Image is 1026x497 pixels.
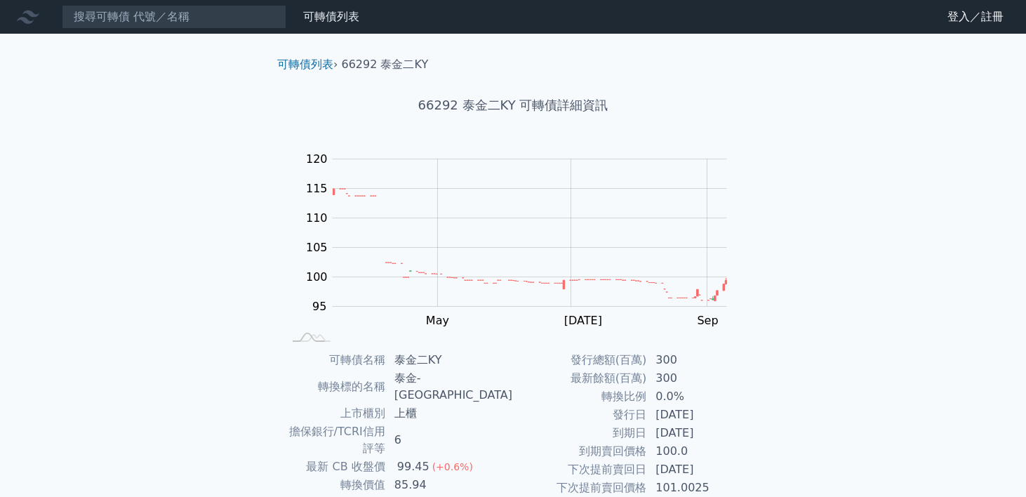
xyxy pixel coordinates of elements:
[306,211,328,225] tspan: 110
[386,476,513,494] td: 85.94
[426,314,449,327] tspan: May
[936,6,1015,28] a: 登入／註冊
[306,182,328,195] tspan: 115
[647,424,743,442] td: [DATE]
[394,458,432,475] div: 99.45
[386,423,513,458] td: 6
[277,58,333,71] a: 可轉債列表
[432,461,473,472] span: (+0.6%)
[647,460,743,479] td: [DATE]
[513,460,647,479] td: 下次提前賣回日
[283,351,386,369] td: 可轉債名稱
[647,479,743,497] td: 101.0025
[513,406,647,424] td: 發行日
[283,423,386,458] td: 擔保銀行/TCRI信用評等
[698,314,719,327] tspan: Sep
[299,152,748,327] g: Chart
[62,5,286,29] input: 搜尋可轉債 代號／名稱
[647,442,743,460] td: 100.0
[303,10,359,23] a: 可轉債列表
[306,241,328,254] tspan: 105
[386,369,513,404] td: 泰金-[GEOGRAPHIC_DATA]
[513,369,647,387] td: 最新餘額(百萬)
[306,152,328,166] tspan: 120
[564,314,602,327] tspan: [DATE]
[312,300,326,313] tspan: 95
[513,442,647,460] td: 到期賣回價格
[647,387,743,406] td: 0.0%
[513,351,647,369] td: 發行總額(百萬)
[513,387,647,406] td: 轉換比例
[306,270,328,284] tspan: 100
[513,424,647,442] td: 到期日
[283,458,386,476] td: 最新 CB 收盤價
[283,404,386,423] td: 上市櫃別
[342,56,429,73] li: 66292 泰金二KY
[266,95,760,115] h1: 66292 泰金二KY 可轉債詳細資訊
[647,351,743,369] td: 300
[277,56,338,73] li: ›
[386,404,513,423] td: 上櫃
[283,476,386,494] td: 轉換價值
[647,406,743,424] td: [DATE]
[513,479,647,497] td: 下次提前賣回價格
[333,189,726,301] g: Series
[386,351,513,369] td: 泰金二KY
[283,369,386,404] td: 轉換標的名稱
[647,369,743,387] td: 300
